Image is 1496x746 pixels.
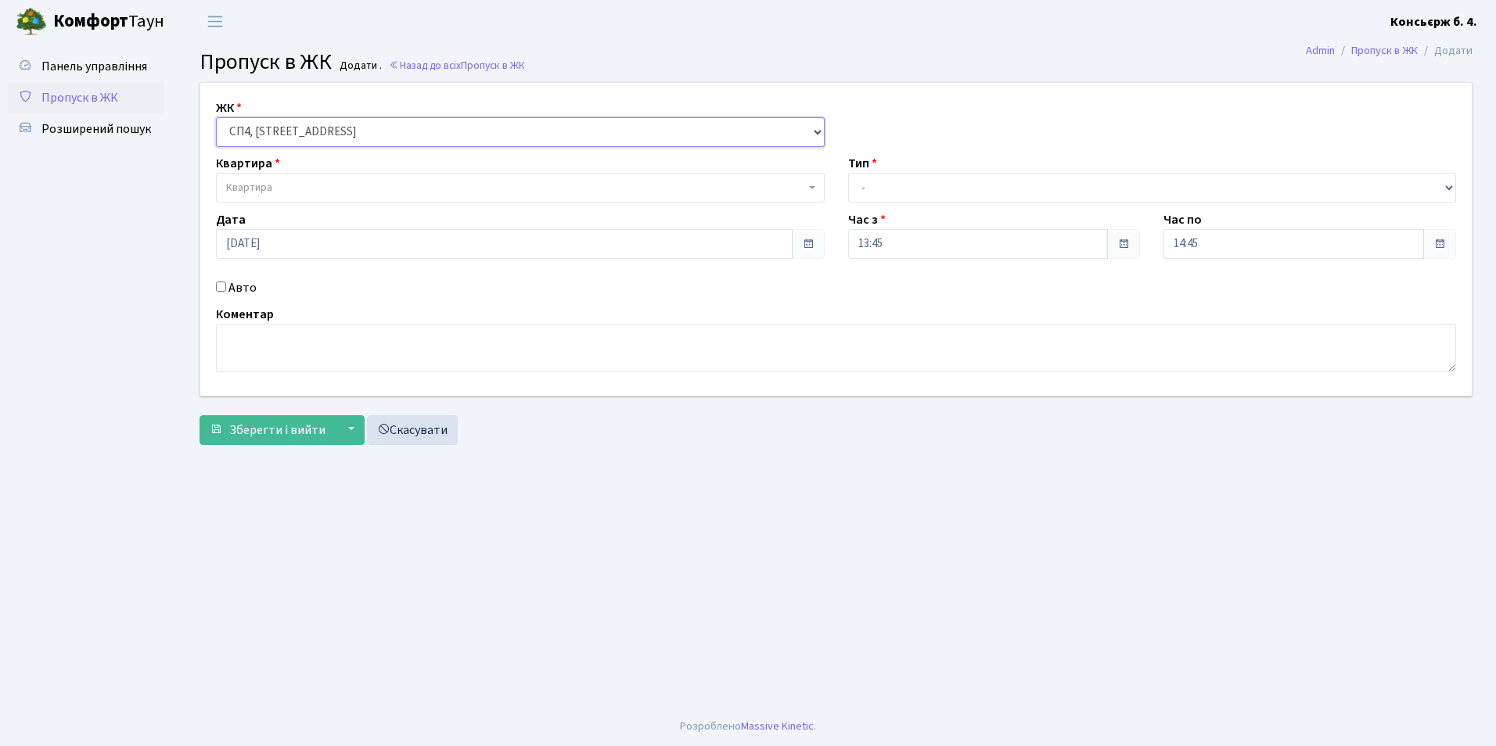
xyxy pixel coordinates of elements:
a: Massive Kinetic [741,718,814,734]
span: Пропуск в ЖК [200,46,332,77]
span: Таун [53,9,164,35]
label: Авто [228,278,257,297]
b: Комфорт [53,9,128,34]
label: Час з [848,210,886,229]
small: Додати . [336,59,382,73]
a: Панель управління [8,51,164,82]
a: Admin [1306,42,1335,59]
span: Пропуск в ЖК [461,58,525,73]
span: Розширений пошук [41,120,151,138]
nav: breadcrumb [1282,34,1496,67]
li: Додати [1418,42,1473,59]
div: Розроблено . [680,718,816,735]
label: ЖК [216,99,242,117]
label: Квартира [216,154,280,173]
button: Зберегти і вийти [200,415,336,445]
a: Консьєрж б. 4. [1390,13,1477,31]
label: Дата [216,210,246,229]
a: Назад до всіхПропуск в ЖК [389,58,525,73]
button: Переключити навігацію [196,9,235,34]
a: Пропуск в ЖК [1351,42,1418,59]
span: Пропуск в ЖК [41,89,118,106]
label: Коментар [216,305,274,324]
span: Зберегти і вийти [229,421,325,439]
a: Пропуск в ЖК [8,82,164,113]
span: Панель управління [41,58,147,75]
img: logo.png [16,6,47,38]
a: Скасувати [367,415,458,445]
span: Квартира [226,180,272,195]
label: Тип [848,154,877,173]
label: Час по [1163,210,1202,229]
a: Розширений пошук [8,113,164,145]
